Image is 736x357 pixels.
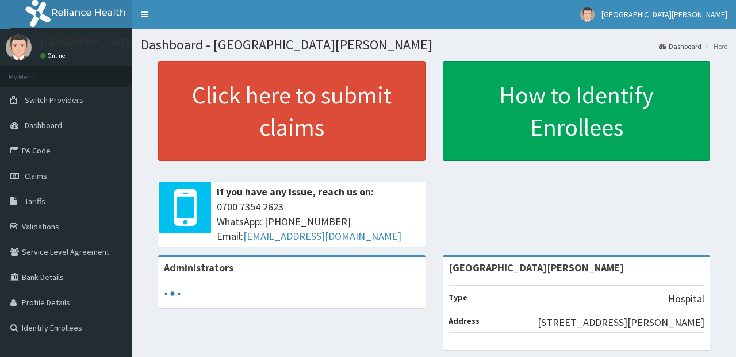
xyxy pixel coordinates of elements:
p: Hospital [668,291,704,306]
span: Claims [25,171,47,181]
svg: audio-loading [164,285,181,302]
a: Click here to submit claims [158,61,425,161]
img: User Image [6,34,32,60]
a: [EMAIL_ADDRESS][DOMAIN_NAME] [243,229,401,243]
li: Here [703,41,727,51]
a: Dashboard [659,41,701,51]
span: Dashboard [25,120,62,130]
a: Online [40,52,68,60]
span: Switch Providers [25,95,83,105]
p: [GEOGRAPHIC_DATA][PERSON_NAME] [40,37,210,48]
span: Tariffs [25,196,45,206]
b: Administrators [164,261,233,274]
p: [STREET_ADDRESS][PERSON_NAME] [538,315,704,330]
a: How to Identify Enrollees [443,61,710,161]
span: 0700 7354 2623 WhatsApp: [PHONE_NUMBER] Email: [217,199,420,244]
b: Address [448,316,480,326]
b: Type [448,292,467,302]
strong: [GEOGRAPHIC_DATA][PERSON_NAME] [448,261,624,274]
h1: Dashboard - [GEOGRAPHIC_DATA][PERSON_NAME] [141,37,727,52]
img: User Image [580,7,595,22]
b: If you have any issue, reach us on: [217,185,374,198]
span: [GEOGRAPHIC_DATA][PERSON_NAME] [601,9,727,20]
